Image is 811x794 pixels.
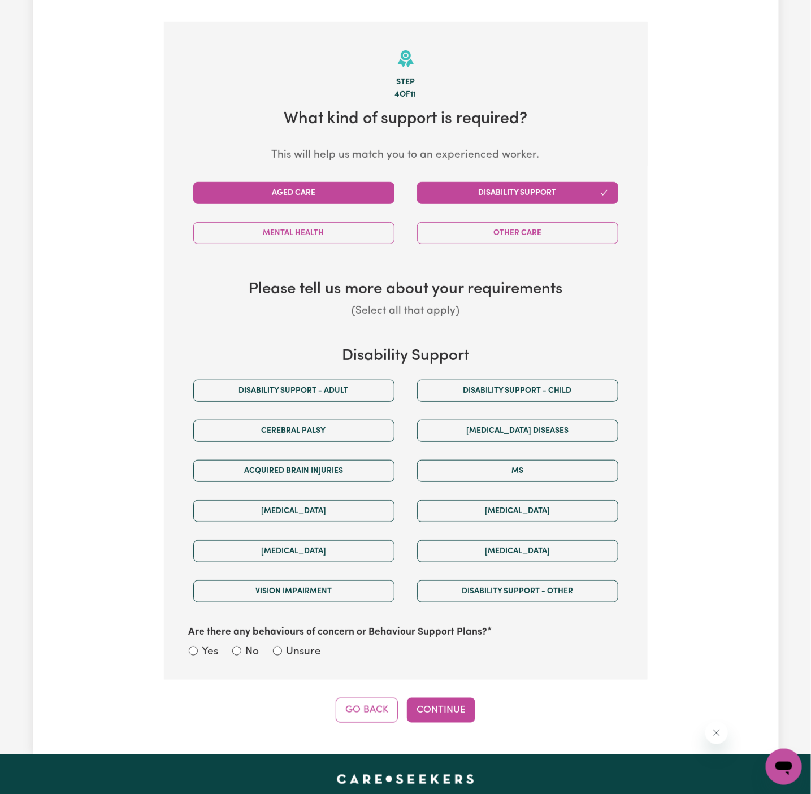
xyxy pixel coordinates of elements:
[193,500,394,522] button: [MEDICAL_DATA]
[193,420,394,442] button: Cerebral Palsy
[182,347,630,366] h3: Disability Support
[336,698,398,723] button: Go Back
[407,698,475,723] button: Continue
[337,775,474,784] a: Careseekers home page
[246,644,259,661] label: No
[705,722,728,744] iframe: Close message
[182,110,630,129] h2: What kind of support is required?
[7,8,68,17] span: Need any help?
[182,147,630,164] p: This will help us match you to an experienced worker.
[193,540,394,562] button: [MEDICAL_DATA]
[417,182,618,204] button: Disability Support
[417,540,618,562] button: [MEDICAL_DATA]
[417,580,618,602] button: Disability support - Other
[202,644,219,661] label: Yes
[417,500,618,522] button: [MEDICAL_DATA]
[193,182,394,204] button: Aged Care
[417,460,618,482] button: MS
[182,280,630,300] h3: Please tell us more about your requirements
[182,76,630,89] div: Step
[193,380,394,402] button: Disability support - Adult
[193,222,394,244] button: Mental Health
[417,222,618,244] button: Other Care
[193,580,394,602] button: Vision impairment
[193,460,394,482] button: Acquired Brain Injuries
[189,625,488,640] label: Are there any behaviours of concern or Behaviour Support Plans?
[417,380,618,402] button: Disability support - Child
[182,303,630,320] p: (Select all that apply)
[417,420,618,442] button: [MEDICAL_DATA] Diseases
[766,749,802,785] iframe: Button to launch messaging window
[182,89,630,101] div: 4 of 11
[287,644,322,661] label: Unsure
